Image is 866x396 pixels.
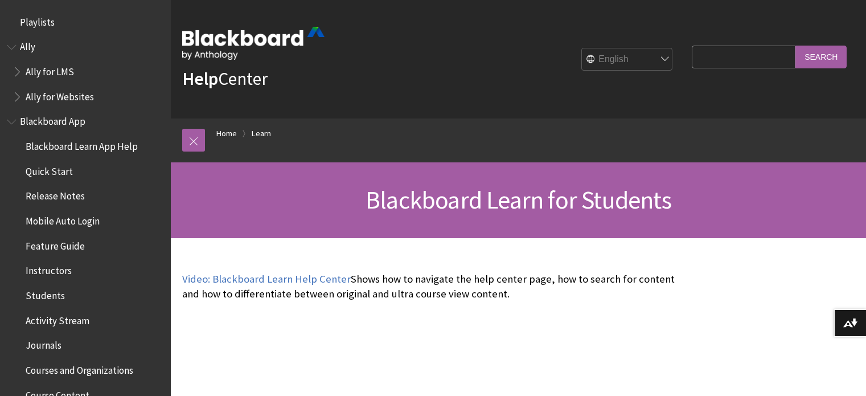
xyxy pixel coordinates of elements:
[26,137,138,152] span: Blackboard Learn App Help
[20,13,55,28] span: Playlists
[26,187,85,202] span: Release Notes
[795,46,847,68] input: Search
[26,361,133,376] span: Courses and Organizations
[20,112,85,128] span: Blackboard App
[26,236,85,252] span: Feature Guide
[182,272,351,286] a: Video: Blackboard Learn Help Center
[182,67,268,90] a: HelpCenter
[7,38,164,107] nav: Book outline for Anthology Ally Help
[216,126,237,141] a: Home
[26,211,100,227] span: Mobile Auto Login
[366,184,671,215] span: Blackboard Learn for Students
[26,336,61,352] span: Journals
[26,311,89,326] span: Activity Stream
[252,126,271,141] a: Learn
[20,38,35,53] span: Ally
[26,87,94,103] span: Ally for Websites
[26,62,74,77] span: Ally for LMS
[582,48,673,71] select: Site Language Selector
[26,262,72,277] span: Instructors
[26,162,73,177] span: Quick Start
[7,13,164,32] nav: Book outline for Playlists
[182,27,325,60] img: Blackboard by Anthology
[26,286,65,301] span: Students
[182,67,218,90] strong: Help
[182,272,686,301] p: Shows how to navigate the help center page, how to search for content and how to differentiate be...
